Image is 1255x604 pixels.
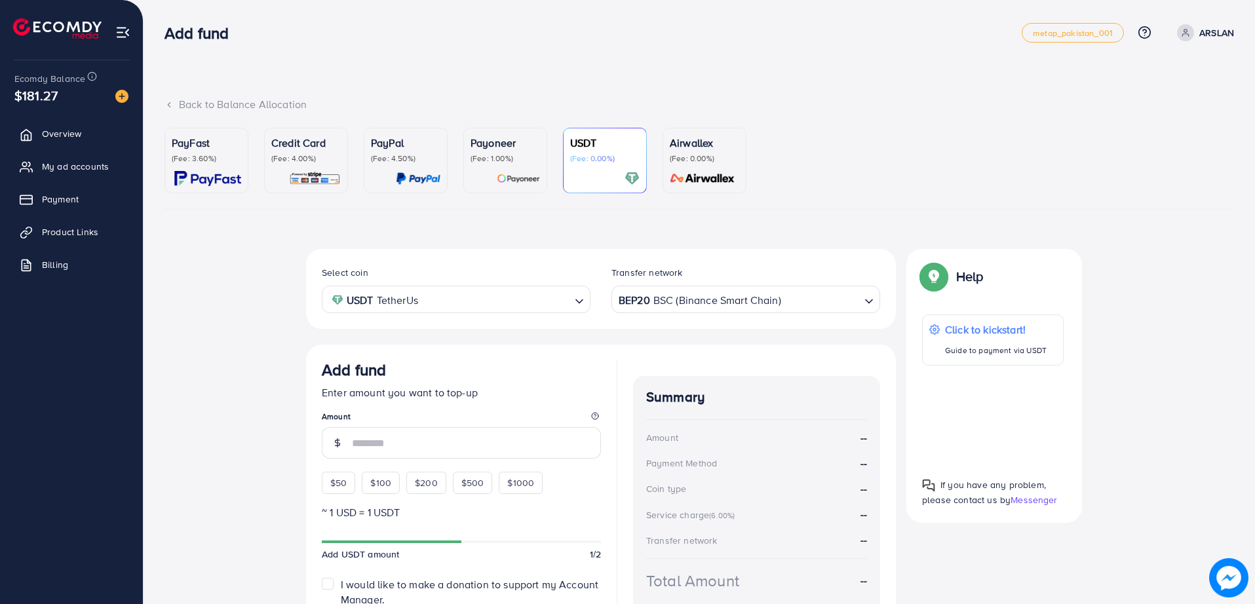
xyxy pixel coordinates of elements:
p: USDT [570,135,640,151]
p: ~ 1 USD = 1 USDT [322,504,601,520]
img: coin [332,294,343,306]
a: My ad accounts [10,153,133,179]
div: Transfer network [646,534,718,547]
img: image [115,90,128,103]
small: (6.00%) [709,510,735,521]
strong: -- [860,430,867,445]
img: image [1210,559,1248,597]
a: Product Links [10,219,133,245]
p: Guide to payment via USDT [945,343,1047,358]
span: $200 [415,476,438,489]
img: card [666,171,739,186]
strong: -- [860,533,867,547]
img: card [396,171,440,186]
strong: -- [860,481,867,497]
p: Help [956,269,984,284]
p: Credit Card [271,135,341,151]
img: card [174,171,241,186]
strong: -- [860,573,867,588]
p: Enter amount you want to top-up [322,385,601,400]
span: Payment [42,193,79,206]
label: Select coin [322,266,368,279]
h4: Summary [646,389,867,406]
span: Product Links [42,225,98,238]
span: BSC (Binance Smart Chain) [653,291,781,310]
legend: Amount [322,411,601,427]
p: Payoneer [471,135,540,151]
strong: BEP20 [619,291,650,310]
span: Billing [42,258,68,271]
div: Search for option [611,286,880,312]
label: Transfer network [611,266,683,279]
span: TetherUs [377,291,418,310]
img: card [289,171,341,186]
h3: Add fund [164,24,239,43]
p: (Fee: 4.50%) [371,153,440,164]
strong: -- [860,456,867,471]
span: $181.27 [14,86,58,105]
p: ARSLAN [1199,25,1234,41]
span: My ad accounts [42,160,109,173]
div: Total Amount [646,569,739,592]
span: $500 [461,476,484,489]
span: $100 [370,476,391,489]
p: (Fee: 3.60%) [172,153,241,164]
p: (Fee: 0.00%) [670,153,739,164]
div: Amount [646,431,678,444]
span: metap_pakistan_001 [1033,29,1113,37]
img: card [625,171,640,186]
strong: -- [860,507,867,521]
img: Popup guide [922,265,946,288]
div: Search for option [322,286,590,312]
span: Messenger [1011,493,1057,506]
p: (Fee: 1.00%) [471,153,540,164]
img: Popup guide [922,479,935,492]
span: Overview [42,127,81,140]
p: Airwallex [670,135,739,151]
p: Click to kickstart! [945,322,1047,337]
p: PayFast [172,135,241,151]
input: Search for option [422,290,570,310]
div: Back to Balance Allocation [164,97,1234,112]
img: card [497,171,540,186]
img: logo [13,18,102,39]
a: Payment [10,186,133,212]
div: Coin type [646,482,686,495]
img: menu [115,25,130,40]
div: Service charge [646,508,739,521]
strong: USDT [347,291,374,310]
p: (Fee: 4.00%) [271,153,341,164]
p: PayPal [371,135,440,151]
span: Ecomdy Balance [14,72,85,85]
div: Payment Method [646,457,717,470]
h3: Add fund [322,360,386,379]
a: ARSLAN [1172,24,1234,41]
input: Search for option [782,290,859,310]
a: metap_pakistan_001 [1022,23,1124,43]
a: Overview [10,121,133,147]
span: $1000 [507,476,534,489]
span: $50 [330,476,347,489]
span: If you have any problem, please contact us by [922,478,1046,506]
span: 1/2 [590,548,601,561]
p: (Fee: 0.00%) [570,153,640,164]
span: Add USDT amount [322,548,399,561]
a: Billing [10,252,133,278]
